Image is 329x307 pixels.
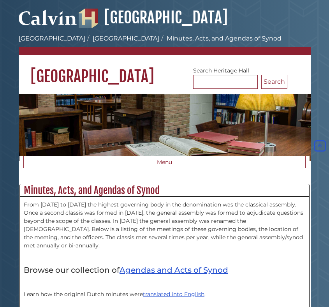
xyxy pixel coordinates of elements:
h4: Browse our collection of [24,266,305,274]
li: Minutes, Acts, and Agendas of Synod [159,34,281,43]
a: [GEOGRAPHIC_DATA] [19,35,85,42]
img: Hekman Library Logo [79,9,98,28]
nav: breadcrumb [19,34,311,55]
a: Agendas and Acts of Synod [120,265,228,275]
h2: Minutes, Acts, and Agendas of Synod [20,184,309,197]
a: Back to Top [313,142,327,149]
a: [GEOGRAPHIC_DATA] [93,35,159,42]
a: translated into English [143,291,204,298]
p: From [DATE] to [DATE] the highest governing body in the denomination was the classical assembly. ... [24,201,305,250]
button: Menu [23,156,306,168]
a: [GEOGRAPHIC_DATA] [79,8,228,27]
h1: [GEOGRAPHIC_DATA] [19,55,311,86]
button: Search [261,75,287,89]
img: Calvin [19,6,77,28]
p: Learn how the original Dutch minutes were . [24,290,305,298]
a: Calvin University [19,18,77,25]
